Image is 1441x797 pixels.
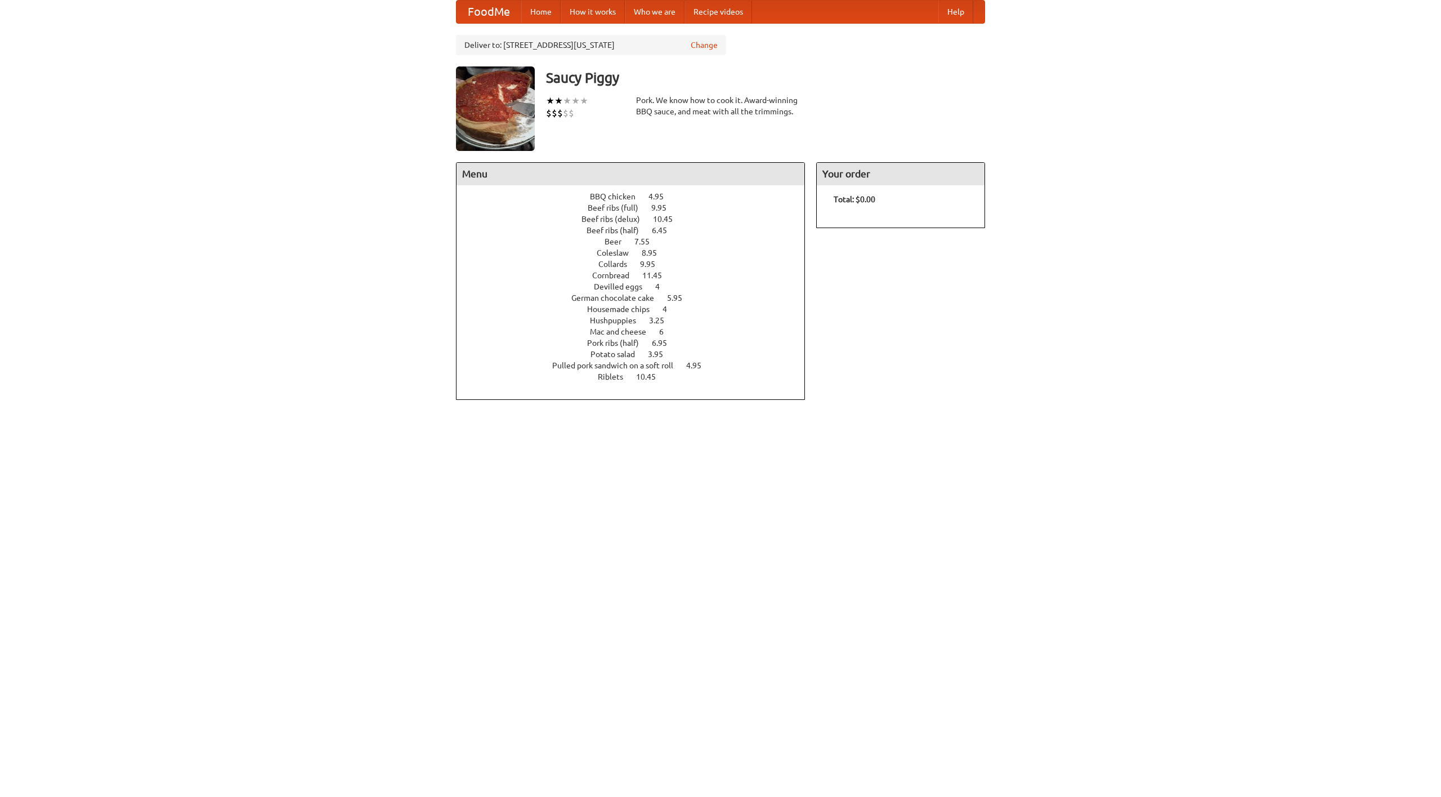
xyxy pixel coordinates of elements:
span: 6.95 [652,339,678,348]
span: Beef ribs (half) [587,226,650,235]
span: Potato salad [590,350,646,359]
li: ★ [554,95,563,107]
span: Housemade chips [587,305,661,314]
span: Collards [598,260,638,269]
a: FoodMe [457,1,521,23]
a: German chocolate cake 5.95 [571,293,703,302]
span: 8.95 [642,248,668,257]
span: 7.55 [634,237,661,246]
li: $ [557,107,563,119]
a: Coleslaw 8.95 [597,248,678,257]
a: How it works [561,1,625,23]
span: 9.95 [640,260,666,269]
li: ★ [563,95,571,107]
span: Cornbread [592,271,641,280]
img: angular.jpg [456,66,535,151]
a: Housemade chips 4 [587,305,688,314]
span: Beef ribs (full) [588,203,650,212]
span: 4 [655,282,671,291]
a: Beef ribs (delux) 10.45 [581,215,693,224]
span: 3.25 [649,316,675,325]
h4: Menu [457,163,804,185]
span: 6 [659,327,675,336]
span: 4.95 [648,192,675,201]
h3: Saucy Piggy [546,66,985,89]
a: Cornbread 11.45 [592,271,683,280]
span: 10.45 [636,372,667,381]
li: ★ [580,95,588,107]
a: Potato salad 3.95 [590,350,684,359]
a: Pulled pork sandwich on a soft roll 4.95 [552,361,722,370]
div: Pork. We know how to cook it. Award-winning BBQ sauce, and meat with all the trimmings. [636,95,805,117]
a: Home [521,1,561,23]
span: German chocolate cake [571,293,665,302]
a: Hushpuppies 3.25 [590,316,685,325]
span: 4.95 [686,361,713,370]
span: BBQ chicken [590,192,647,201]
li: ★ [546,95,554,107]
span: Hushpuppies [590,316,647,325]
b: Total: $0.00 [834,195,875,204]
li: $ [546,107,552,119]
a: Beef ribs (half) 6.45 [587,226,688,235]
span: Pork ribs (half) [587,339,650,348]
a: Help [938,1,973,23]
span: Riblets [598,372,634,381]
li: $ [552,107,557,119]
a: Who we are [625,1,684,23]
a: Recipe videos [684,1,752,23]
li: ★ [571,95,580,107]
span: 6.45 [652,226,678,235]
a: Collards 9.95 [598,260,676,269]
span: Beer [605,237,633,246]
span: Mac and cheese [590,327,657,336]
span: Coleslaw [597,248,640,257]
span: 11.45 [642,271,673,280]
span: Devilled eggs [594,282,654,291]
span: 10.45 [653,215,684,224]
a: Change [691,39,718,51]
span: 3.95 [648,350,674,359]
li: $ [569,107,574,119]
li: $ [563,107,569,119]
div: Deliver to: [STREET_ADDRESS][US_STATE] [456,35,726,55]
span: 9.95 [651,203,678,212]
a: Riblets 10.45 [598,372,677,381]
span: Pulled pork sandwich on a soft roll [552,361,684,370]
a: Devilled eggs 4 [594,282,681,291]
span: 5.95 [667,293,693,302]
a: Beef ribs (full) 9.95 [588,203,687,212]
h4: Your order [817,163,984,185]
span: Beef ribs (delux) [581,215,651,224]
a: BBQ chicken 4.95 [590,192,684,201]
a: Mac and cheese 6 [590,327,684,336]
span: 4 [663,305,678,314]
a: Pork ribs (half) 6.95 [587,339,688,348]
a: Beer 7.55 [605,237,670,246]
